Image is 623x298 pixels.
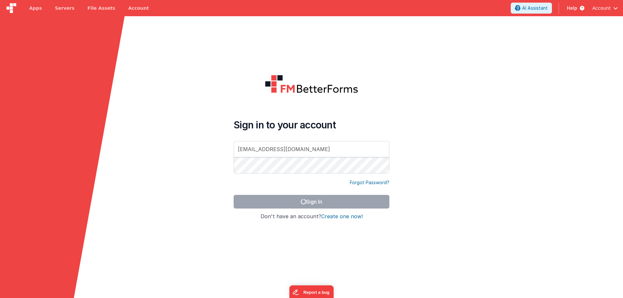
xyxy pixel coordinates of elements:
[567,5,577,11] span: Help
[592,5,618,11] button: Account
[88,5,116,11] span: File Assets
[55,5,74,11] span: Servers
[234,141,389,157] input: Email Address
[234,119,389,131] h4: Sign in to your account
[522,5,548,11] span: AI Assistant
[511,3,552,14] button: AI Assistant
[234,214,389,220] h4: Don't have an account?
[321,214,363,220] button: Create one now!
[350,179,389,186] a: Forgot Password?
[592,5,611,11] span: Account
[29,5,42,11] span: Apps
[234,195,389,209] button: Sign In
